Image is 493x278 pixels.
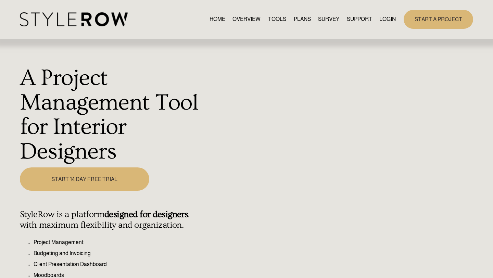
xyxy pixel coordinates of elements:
a: START A PROJECT [404,10,473,29]
img: StyleRow [20,12,128,26]
h4: StyleRow is a platform , with maximum flexibility and organization. [20,209,207,230]
a: PLANS [294,15,311,24]
a: TOOLS [268,15,286,24]
p: Client Presentation Dashboard [34,260,207,268]
strong: designed for designers [104,209,188,219]
a: OVERVIEW [232,15,261,24]
span: SUPPORT [347,15,372,23]
a: SURVEY [318,15,339,24]
a: folder dropdown [347,15,372,24]
a: HOME [210,15,225,24]
p: Project Management [34,238,207,247]
h1: A Project Management Tool for Interior Designers [20,66,207,164]
p: Budgeting and Invoicing [34,249,207,257]
a: START 14 DAY FREE TRIAL [20,167,150,191]
a: LOGIN [379,15,396,24]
